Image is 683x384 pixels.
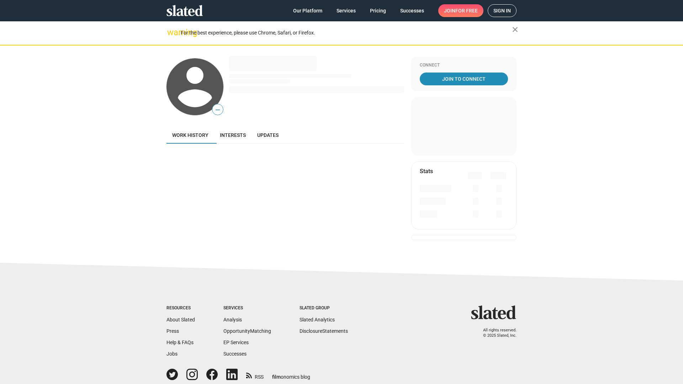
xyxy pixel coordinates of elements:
span: Join [444,4,478,17]
a: Joinfor free [438,4,483,17]
span: Work history [172,132,208,138]
a: Work history [166,127,214,144]
a: Interests [214,127,252,144]
span: Our Platform [293,4,322,17]
a: filmonomics blog [272,368,310,380]
mat-card-title: Stats [420,167,433,175]
span: — [212,105,223,114]
span: Pricing [370,4,386,17]
a: Successes [395,4,430,17]
a: Successes [223,351,247,357]
a: About Slated [166,317,195,322]
a: Press [166,328,179,334]
span: Sign in [493,5,511,17]
a: Updates [252,127,284,144]
div: For the best experience, please use Chrome, Safari, or Firefox. [181,28,512,38]
a: Sign in [488,4,517,17]
a: Pricing [364,4,392,17]
span: Updates [257,132,279,138]
span: Interests [220,132,246,138]
a: EP Services [223,340,249,345]
div: Resources [166,305,195,311]
mat-icon: close [511,25,519,34]
a: Our Platform [287,4,328,17]
a: Help & FAQs [166,340,194,345]
a: Jobs [166,351,178,357]
span: film [272,374,281,380]
mat-icon: warning [167,28,176,37]
a: RSS [246,369,264,380]
a: Join To Connect [420,73,508,85]
a: Analysis [223,317,242,322]
a: DisclosureStatements [300,328,348,334]
div: Connect [420,63,508,68]
span: Services [337,4,356,17]
p: All rights reserved. © 2025 Slated, Inc. [476,328,517,338]
div: Slated Group [300,305,348,311]
span: Join To Connect [421,73,507,85]
a: OpportunityMatching [223,328,271,334]
a: Services [331,4,361,17]
div: Services [223,305,271,311]
a: Slated Analytics [300,317,335,322]
span: Successes [400,4,424,17]
span: for free [455,4,478,17]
